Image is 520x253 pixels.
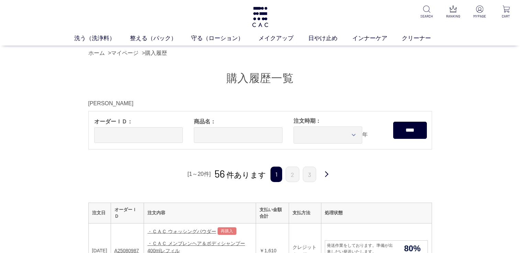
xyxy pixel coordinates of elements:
span: 注文時期： [294,117,382,125]
span: 1 [270,167,282,182]
li: > [142,49,169,57]
a: インナーケア [352,34,402,43]
a: 次 [320,167,333,183]
th: 注文日 [88,203,111,223]
a: マイページ [111,50,139,56]
a: 再購入 [218,227,236,235]
div: 年 [288,111,388,149]
a: SEARCH [418,5,435,19]
p: RANKING [445,14,462,19]
a: 守る（ローション） [191,34,258,43]
p: MYPAGE [471,14,488,19]
li: > [108,49,140,57]
a: CART [498,5,515,19]
div: [1～20件] [187,169,212,179]
span: 商品名： [194,118,283,126]
a: 整える（パック） [130,34,191,43]
th: オーダーＩＤ [111,203,144,223]
th: 支払い金額合計 [256,203,289,223]
a: 洗う（洗浄料） [74,34,130,43]
div: [PERSON_NAME] [88,99,432,108]
a: 2 [286,167,299,182]
a: MYPAGE [471,5,488,19]
p: CART [498,14,515,19]
img: logo [251,7,269,27]
a: ・ＣＡＣ ウォッシングパウダー [147,228,216,234]
a: RANKING [445,5,462,19]
span: 56 [214,167,225,180]
a: 購入履歴 [145,50,167,56]
th: 注文内容 [144,203,256,223]
p: SEARCH [418,14,435,19]
span: オーダーＩＤ： [94,118,183,126]
a: メイクアップ [258,34,308,43]
a: 日やけ止め [308,34,352,43]
a: クリーナー [402,34,446,43]
a: ホーム [88,50,105,56]
h1: 購入履歴一覧 [88,71,432,86]
span: 件あります [214,171,266,179]
a: 3 [303,167,316,182]
th: 処理状態 [321,203,432,223]
th: 支払方法 [289,203,321,223]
